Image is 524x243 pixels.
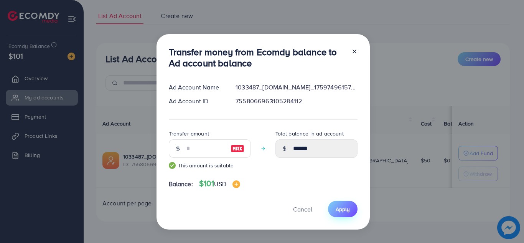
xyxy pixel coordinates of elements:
img: image [232,180,240,188]
button: Cancel [283,201,322,217]
span: Balance: [169,180,193,188]
div: Ad Account Name [163,83,230,92]
small: This amount is suitable [169,162,251,169]
img: guide [169,162,176,169]
div: Ad Account ID [163,97,230,106]
label: Transfer amount [169,130,209,137]
label: Total balance in ad account [275,130,344,137]
h4: $101 [199,179,240,188]
h3: Transfer money from Ecomdy balance to Ad account balance [169,46,345,69]
span: Cancel [293,205,312,213]
span: Apply [336,205,350,213]
button: Apply [328,201,358,217]
div: 1033487_[DOMAIN_NAME]_1759749615728 [229,83,363,92]
img: image [231,144,244,153]
div: 7558066963105284112 [229,97,363,106]
span: USD [214,180,226,188]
